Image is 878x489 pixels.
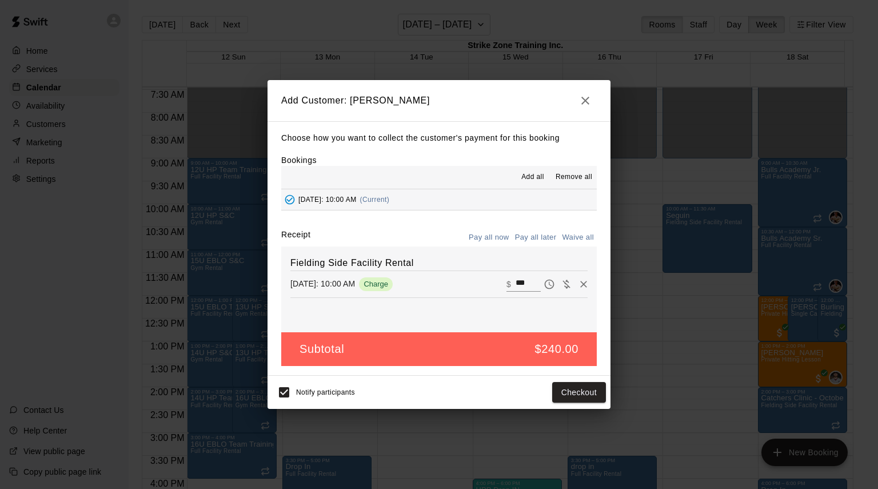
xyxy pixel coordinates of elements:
[290,278,355,289] p: [DATE]: 10:00 AM
[281,229,310,247] label: Receipt
[281,156,317,165] label: Bookings
[281,131,597,145] p: Choose how you want to collect the customer's payment for this booking
[552,382,606,403] button: Checkout
[559,229,597,247] button: Waive all
[514,168,551,186] button: Add all
[551,168,597,186] button: Remove all
[300,341,344,357] h5: Subtotal
[521,172,544,183] span: Add all
[298,196,357,204] span: [DATE]: 10:00 AM
[556,172,592,183] span: Remove all
[541,279,558,288] span: Pay later
[535,341,579,357] h5: $240.00
[575,276,592,293] button: Remove
[360,196,390,204] span: (Current)
[281,189,597,210] button: Added - Collect Payment[DATE]: 10:00 AM(Current)
[268,80,610,121] h2: Add Customer: [PERSON_NAME]
[512,229,560,247] button: Pay all later
[281,191,298,208] button: Added - Collect Payment
[558,279,575,288] span: Waive payment
[466,229,512,247] button: Pay all now
[506,279,511,290] p: $
[359,280,393,288] span: Charge
[290,256,588,271] h6: Fielding Side Facility Rental
[296,388,355,396] span: Notify participants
